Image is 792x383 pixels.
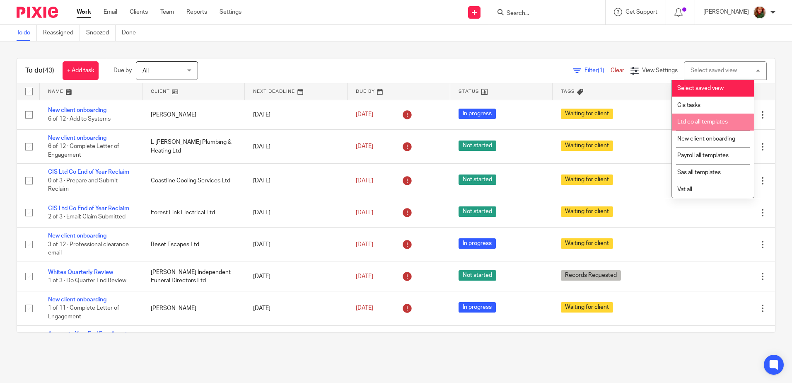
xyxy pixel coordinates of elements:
[598,68,604,73] span: (1)
[186,8,207,16] a: Reports
[611,68,624,73] a: Clear
[43,25,80,41] a: Reassigned
[63,61,99,80] a: + Add task
[703,8,749,16] p: [PERSON_NAME]
[753,6,766,19] img: sallycropped.JPG
[122,25,142,41] a: Done
[459,109,496,119] span: In progress
[113,66,132,75] p: Due by
[48,169,129,175] a: CIS Ltd Co End of Year Reclaim
[561,175,613,185] span: Waiting for client
[142,228,245,262] td: Reset Escapes Ltd
[142,325,245,368] td: Argonaut Limited
[43,67,54,74] span: (43)
[142,100,245,129] td: [PERSON_NAME]
[677,85,724,91] span: Select saved view
[220,8,241,16] a: Settings
[48,278,126,284] span: 1 of 3 · Do Quarter End Review
[677,170,721,175] span: Sas all templates
[677,153,729,158] span: Payroll all templates
[677,136,735,142] span: New client onboarding
[459,238,496,249] span: In progress
[459,270,496,281] span: Not started
[48,233,106,239] a: New client onboarding
[561,206,613,217] span: Waiting for client
[245,100,348,129] td: [DATE]
[48,242,129,256] span: 3 of 12 · Professional clearance email
[48,206,129,211] a: CIS Ltd Co End of Year Reclaim
[561,141,613,151] span: Waiting for client
[625,9,657,15] span: Get Support
[677,187,692,192] span: Vat all
[245,262,348,291] td: [DATE]
[356,274,373,279] span: [DATE]
[77,8,91,16] a: Work
[48,305,119,320] span: 1 of 11 · Complete Letter of Engagement
[104,8,117,16] a: Email
[48,107,106,113] a: New client onboarding
[48,214,126,220] span: 2 of 3 · Email: Claim Submitted
[160,8,174,16] a: Team
[677,119,728,125] span: Ltd co all templates
[142,68,149,74] span: All
[17,7,58,18] img: Pixie
[48,297,106,303] a: New client onboarding
[459,206,496,217] span: Not started
[691,68,737,73] div: Select saved view
[48,178,118,192] span: 0 of 3 · Prepare and Submit Reclaim
[356,242,373,247] span: [DATE]
[356,210,373,216] span: [DATE]
[642,68,678,73] span: View Settings
[584,68,611,73] span: Filter
[48,144,119,158] span: 6 of 12 · Complete Letter of Engagement
[245,129,348,163] td: [DATE]
[142,198,245,227] td: Forest Link Electrical Ltd
[459,141,496,151] span: Not started
[561,238,613,249] span: Waiting for client
[48,331,130,345] a: Accounts Year End FreeAgent - 2025
[48,269,113,275] a: Whites Quarterly Review
[245,198,348,227] td: [DATE]
[25,66,54,75] h1: To do
[561,302,613,313] span: Waiting for client
[245,164,348,198] td: [DATE]
[459,175,496,185] span: Not started
[561,89,575,94] span: Tags
[48,135,106,141] a: New client onboarding
[561,270,621,281] span: Records Requested
[356,178,373,184] span: [DATE]
[245,228,348,262] td: [DATE]
[245,291,348,325] td: [DATE]
[561,109,613,119] span: Waiting for client
[356,112,373,118] span: [DATE]
[86,25,116,41] a: Snoozed
[245,325,348,368] td: [DATE]
[17,25,37,41] a: To do
[142,164,245,198] td: Coastline Cooling Services Ltd
[459,302,496,313] span: In progress
[142,291,245,325] td: [PERSON_NAME]
[142,262,245,291] td: [PERSON_NAME] Independent Funeral Directors Ltd
[506,10,580,17] input: Search
[677,102,700,108] span: Cis tasks
[356,305,373,311] span: [DATE]
[356,143,373,149] span: [DATE]
[48,116,111,122] span: 6 of 12 · Add to Systems
[142,129,245,163] td: L [PERSON_NAME] Plumbing & Heating Ltd
[130,8,148,16] a: Clients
